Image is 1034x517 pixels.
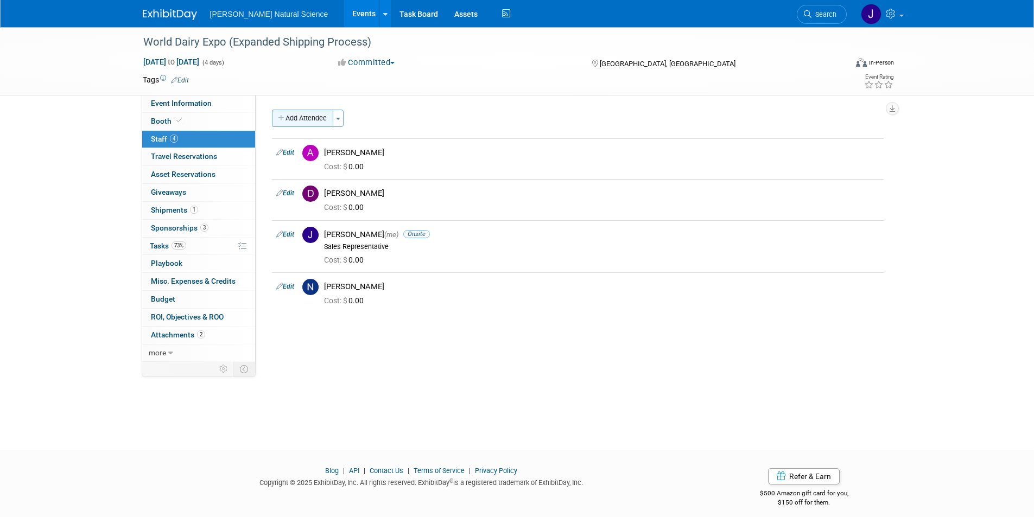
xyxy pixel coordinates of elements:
div: Event Rating [864,74,893,80]
a: Search [797,5,847,24]
span: Shipments [151,206,198,214]
span: to [166,58,176,66]
img: Jennifer Bullock [861,4,881,24]
a: Playbook [142,255,255,272]
a: Edit [276,231,294,238]
button: Committed [334,57,399,68]
button: Add Attendee [272,110,333,127]
span: 3 [200,224,208,232]
a: Tasks73% [142,238,255,255]
td: Personalize Event Tab Strip [214,362,233,376]
div: $150 off for them. [716,498,892,507]
div: [PERSON_NAME] [324,229,879,240]
span: Budget [151,295,175,303]
div: Copyright © 2025 ExhibitDay, Inc. All rights reserved. ExhibitDay is a registered trademark of Ex... [143,475,701,488]
a: Blog [325,467,339,475]
span: 0.00 [324,203,368,212]
span: 73% [172,241,186,250]
a: Staff4 [142,131,255,148]
span: 0.00 [324,296,368,305]
span: | [466,467,473,475]
div: [PERSON_NAME] [324,282,879,292]
a: Edit [276,283,294,290]
a: Contact Us [370,467,403,475]
i: Booth reservation complete [176,118,182,124]
span: | [361,467,368,475]
span: 0.00 [324,256,368,264]
a: Giveaways [142,184,255,201]
a: Event Information [142,95,255,112]
span: Tasks [150,241,186,250]
img: ExhibitDay [143,9,197,20]
div: [PERSON_NAME] [324,188,879,199]
a: Edit [171,76,189,84]
span: 0.00 [324,162,368,171]
div: Sales Representative [324,242,879,251]
span: 1 [190,206,198,214]
span: Cost: $ [324,256,348,264]
img: Format-Inperson.png [856,58,867,67]
span: Onsite [403,230,430,238]
a: Booth [142,113,255,130]
a: ROI, Objectives & ROO [142,309,255,326]
span: Sponsorships [151,224,208,232]
a: Asset Reservations [142,166,255,183]
span: 4 [170,135,178,143]
span: | [405,467,412,475]
span: Cost: $ [324,203,348,212]
span: [GEOGRAPHIC_DATA], [GEOGRAPHIC_DATA] [600,60,735,68]
span: more [149,348,166,357]
a: Budget [142,291,255,308]
span: [PERSON_NAME] Natural Science [210,10,328,18]
a: Edit [276,189,294,197]
span: Misc. Expenses & Credits [151,277,236,285]
img: D.jpg [302,186,319,202]
span: Attachments [151,330,205,339]
span: (me) [384,231,398,239]
a: Sponsorships3 [142,220,255,237]
span: (4 days) [201,59,224,66]
td: Tags [143,74,189,85]
span: Travel Reservations [151,152,217,161]
div: World Dairy Expo (Expanded Shipping Process) [139,33,830,52]
img: N.jpg [302,279,319,295]
a: Misc. Expenses & Credits [142,273,255,290]
div: Event Format [783,56,895,73]
span: Asset Reservations [151,170,215,178]
span: Playbook [151,259,182,267]
a: more [142,344,255,362]
span: ROI, Objectives & ROO [151,312,224,321]
span: Cost: $ [324,162,348,171]
img: A.jpg [302,145,319,161]
span: Search [811,10,836,18]
a: Privacy Policy [475,467,517,475]
span: Giveaways [151,188,186,196]
a: Edit [276,149,294,156]
a: Travel Reservations [142,148,255,165]
span: Staff [151,135,178,143]
span: Booth [151,117,184,125]
div: In-Person [868,59,894,67]
a: API [349,467,359,475]
a: Terms of Service [414,467,465,475]
span: | [340,467,347,475]
span: [DATE] [DATE] [143,57,200,67]
td: Toggle Event Tabs [233,362,255,376]
img: J.jpg [302,227,319,243]
span: 2 [197,330,205,339]
div: $500 Amazon gift card for you, [716,482,892,507]
div: [PERSON_NAME] [324,148,879,158]
span: Cost: $ [324,296,348,305]
span: Event Information [151,99,212,107]
a: Attachments2 [142,327,255,344]
a: Shipments1 [142,202,255,219]
sup: ® [449,478,453,484]
a: Refer & Earn [768,468,840,484]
